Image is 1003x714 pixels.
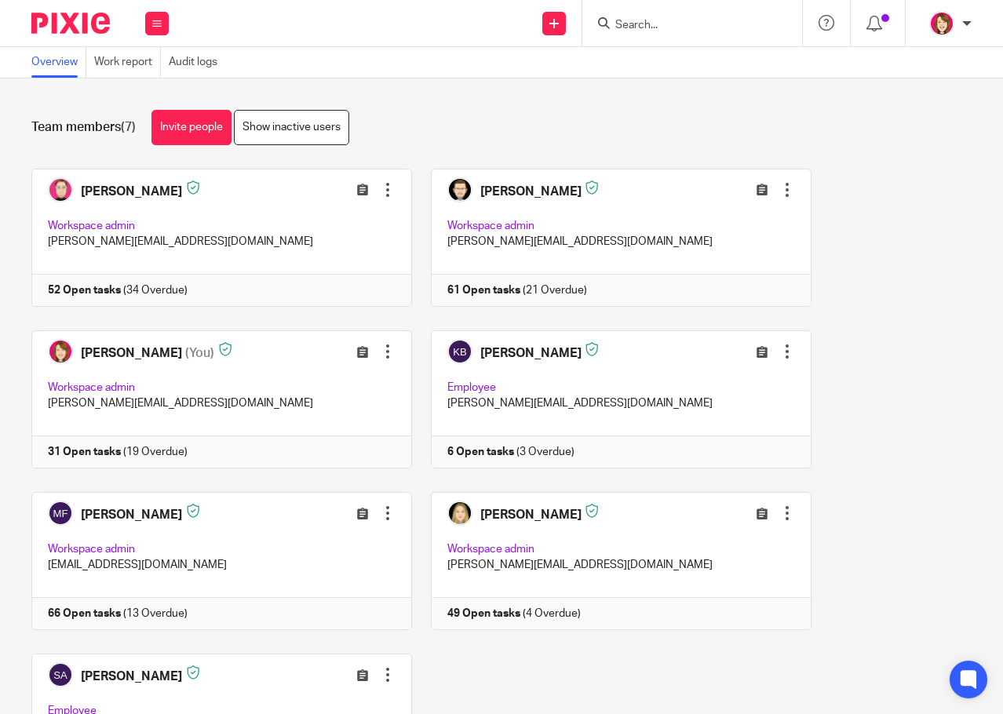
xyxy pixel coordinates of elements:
[614,19,755,33] input: Search
[31,13,110,34] img: Pixie
[929,11,954,36] img: Katherine%20-%20Pink%20cartoon.png
[121,121,136,133] span: (7)
[169,47,225,78] a: Audit logs
[31,119,136,136] h1: Team members
[31,47,86,78] a: Overview
[234,110,349,145] a: Show inactive users
[94,47,161,78] a: Work report
[151,110,232,145] a: Invite people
